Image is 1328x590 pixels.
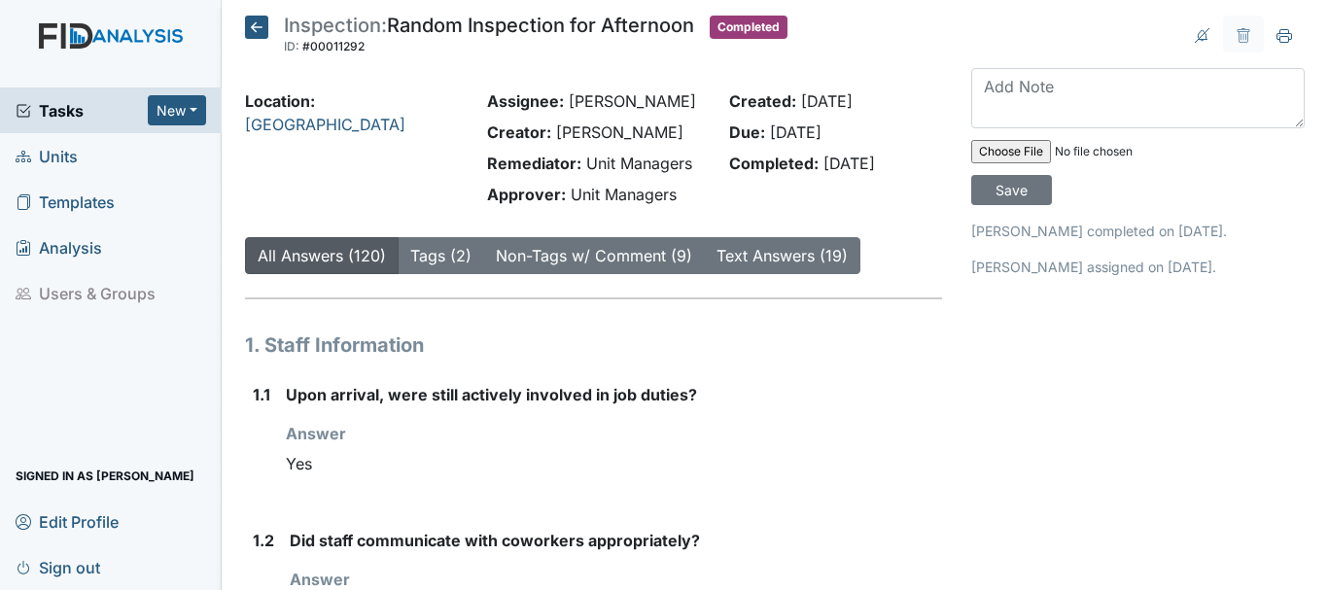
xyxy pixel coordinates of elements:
[286,383,697,406] label: Upon arrival, were still actively involved in job duties?
[16,99,148,122] a: Tasks
[483,237,705,274] button: Non-Tags w/ Comment (9)
[253,529,274,552] label: 1.2
[770,122,821,142] span: [DATE]
[148,95,206,125] button: New
[586,154,692,173] span: Unit Managers
[253,383,270,406] label: 1.1
[971,175,1052,205] input: Save
[487,122,551,142] strong: Creator:
[716,246,848,265] a: Text Answers (19)
[487,91,564,111] strong: Assignee:
[704,237,860,274] button: Text Answers (19)
[245,330,942,360] h1: 1. Staff Information
[398,237,484,274] button: Tags (2)
[284,14,387,37] span: Inspection:
[823,154,875,173] span: [DATE]
[729,154,819,173] strong: Completed:
[302,39,365,53] span: #00011292
[16,141,78,171] span: Units
[410,246,472,265] a: Tags (2)
[245,91,315,111] strong: Location:
[284,39,299,53] span: ID:
[556,122,683,142] span: [PERSON_NAME]
[971,257,1305,277] p: [PERSON_NAME] assigned on [DATE].
[971,221,1305,241] p: [PERSON_NAME] completed on [DATE].
[16,461,194,491] span: Signed in as [PERSON_NAME]
[286,445,942,482] div: Yes
[245,115,405,134] a: [GEOGRAPHIC_DATA]
[729,91,796,111] strong: Created:
[801,91,853,111] span: [DATE]
[286,424,346,443] strong: Answer
[290,570,350,589] strong: Answer
[487,185,566,204] strong: Approver:
[16,552,100,582] span: Sign out
[16,232,102,262] span: Analysis
[258,246,386,265] a: All Answers (120)
[496,246,692,265] a: Non-Tags w/ Comment (9)
[487,154,581,173] strong: Remediator:
[290,529,700,552] label: Did staff communicate with coworkers appropriately?
[729,122,765,142] strong: Due:
[710,16,787,39] span: Completed
[284,16,694,58] div: Random Inspection for Afternoon
[16,506,119,537] span: Edit Profile
[571,185,677,204] span: Unit Managers
[569,91,696,111] span: [PERSON_NAME]
[245,237,399,274] button: All Answers (120)
[16,187,115,217] span: Templates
